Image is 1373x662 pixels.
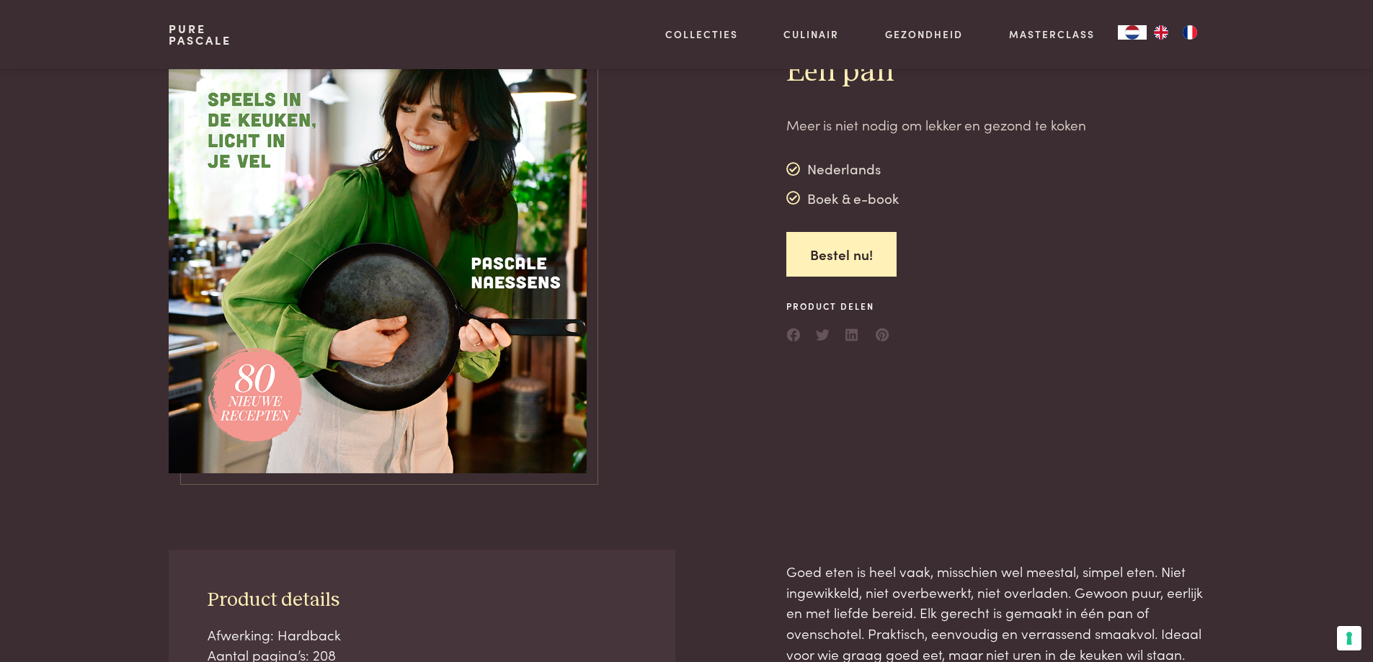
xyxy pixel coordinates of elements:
[885,27,963,42] a: Gezondheid
[1337,626,1361,650] button: Uw voorkeuren voor toestemming voor trackingtechnologieën
[786,158,899,180] div: Nederlands
[1176,25,1204,40] a: FR
[1147,25,1176,40] a: EN
[786,115,1086,135] p: Meer is niet nodig om lekker en gezond te koken
[1118,25,1147,40] a: NL
[169,23,231,46] a: PurePascale
[1147,25,1204,40] ul: Language list
[786,53,1086,91] h2: Eén pan
[1118,25,1147,40] div: Language
[1009,27,1095,42] a: Masterclass
[665,27,738,42] a: Collecties
[786,232,897,277] a: Bestel nu!
[783,27,839,42] a: Culinair
[208,590,339,610] span: Product details
[786,300,890,313] span: Product delen
[1118,25,1204,40] aside: Language selected: Nederlands
[786,187,899,209] div: Boek & e-book
[208,625,637,645] div: Afwerking: Hardback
